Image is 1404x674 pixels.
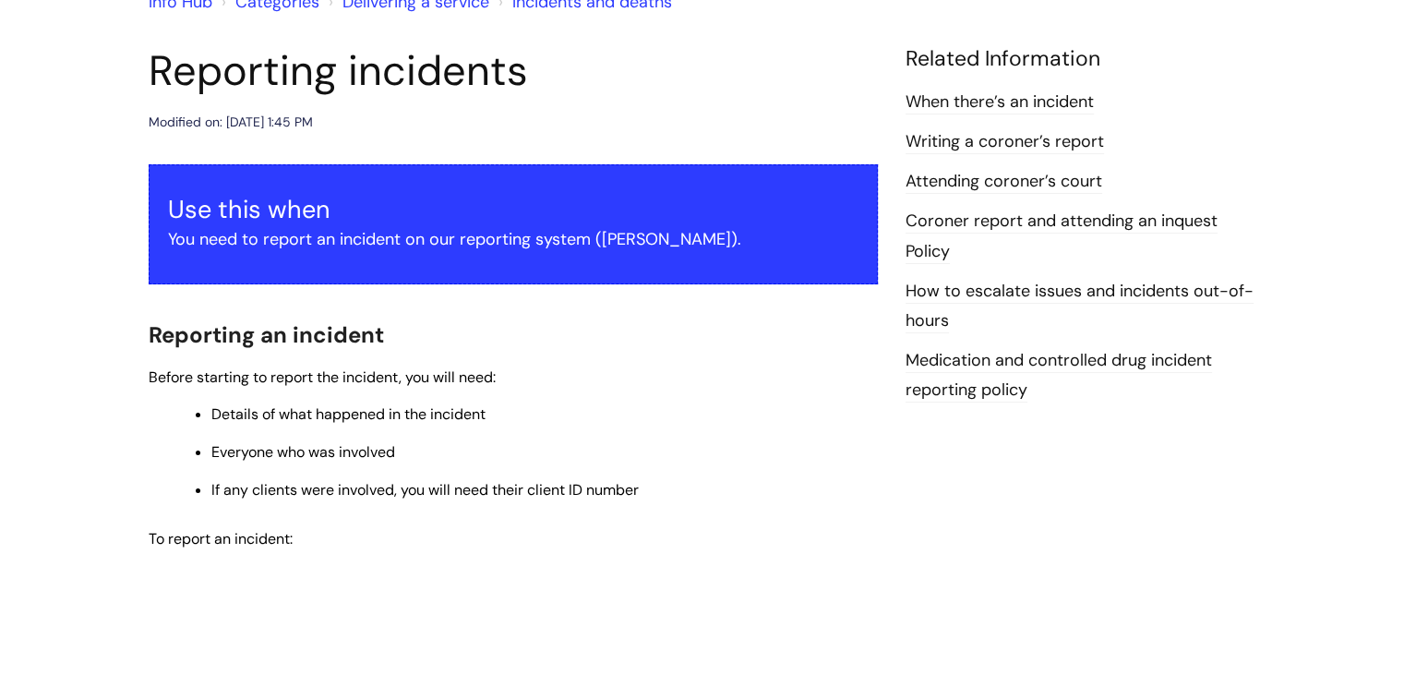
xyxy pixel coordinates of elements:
h4: Related Information [906,46,1256,72]
h3: Use this when [168,195,858,224]
a: Writing a coroner’s report [906,130,1104,154]
div: Modified on: [DATE] 1:45 PM [149,111,313,134]
span: Everyone who was involved [211,442,395,462]
a: Medication and controlled drug incident reporting policy [906,349,1212,403]
span: Details of what happened in the incident [211,404,486,424]
a: Attending coroner’s court [906,170,1102,194]
span: Before starting to report the incident, you will need: [149,367,496,387]
span: To report an incident: [149,529,293,548]
span: If any clients were involved, you will need their client ID number [211,480,639,499]
a: How to escalate issues and incidents out-of-hours [906,280,1254,333]
span: Reporting an incident [149,320,384,349]
a: When there’s an incident [906,90,1094,114]
h1: Reporting incidents [149,46,878,96]
p: You need to report an incident on our reporting system ([PERSON_NAME]). [168,224,858,254]
a: Coroner report and attending an inquest Policy [906,210,1218,263]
